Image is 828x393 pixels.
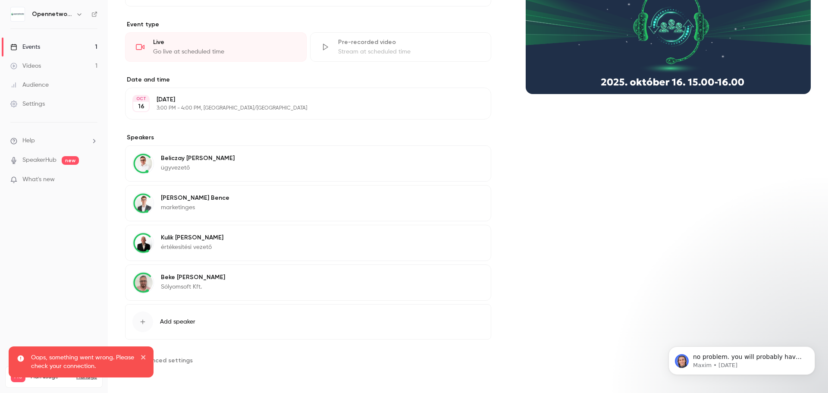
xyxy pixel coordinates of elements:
[10,43,40,51] div: Events
[161,194,229,202] p: [PERSON_NAME] Bence
[655,328,828,389] iframe: Intercom notifications message
[62,156,79,165] span: new
[138,102,144,111] p: 16
[125,185,491,221] div: Szabó Bence[PERSON_NAME] Bencemarketinges
[125,304,491,340] button: Add speaker
[161,203,229,212] p: marketinges
[310,32,492,62] div: Pre-recorded videoStream at scheduled time
[22,175,55,184] span: What's new
[22,156,56,165] a: SpeakerHub
[161,283,225,291] p: Sólyomsoft Kft.
[31,353,135,371] p: Oops, something went wrong. Please check your connection.
[157,105,445,112] p: 3:00 PM - 4:00 PM, [GEOGRAPHIC_DATA]/[GEOGRAPHIC_DATA]
[161,273,225,282] p: Beke [PERSON_NAME]
[338,47,481,56] div: Stream at scheduled time
[22,136,35,145] span: Help
[125,32,307,62] div: LiveGo live at scheduled time
[125,145,491,182] div: Beliczay AndrásBeliczay [PERSON_NAME]ügyvezető
[10,100,45,108] div: Settings
[10,62,41,70] div: Videos
[32,10,72,19] h6: Opennetworks Kft.
[125,264,491,301] div: Beke SándorBeke [PERSON_NAME]Sólyomsoft Kft.
[161,243,223,252] p: értékesítési vezető
[125,353,198,367] button: Advanced settings
[125,353,491,367] section: Advanced settings
[10,136,97,145] li: help-dropdown-opener
[133,153,154,174] img: Beliczay András
[125,75,491,84] label: Date and time
[160,318,195,326] span: Add speaker
[161,233,223,242] p: Kulik [PERSON_NAME]
[10,81,49,89] div: Audience
[338,38,481,47] div: Pre-recorded video
[11,7,25,21] img: Opennetworks Kft.
[133,96,149,102] div: OCT
[125,133,491,142] label: Speakers
[157,95,445,104] p: [DATE]
[133,272,154,293] img: Beke Sándor
[125,20,491,29] p: Event type
[137,356,193,365] span: Advanced settings
[133,233,154,253] img: Kulik Zsolt
[161,163,235,172] p: ügyvezető
[125,225,491,261] div: Kulik ZsoltKulik [PERSON_NAME]értékesítési vezető
[161,154,235,163] p: Beliczay [PERSON_NAME]
[153,47,296,56] div: Go live at scheduled time
[133,193,154,214] img: Szabó Bence
[141,353,147,364] button: close
[153,38,296,47] div: Live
